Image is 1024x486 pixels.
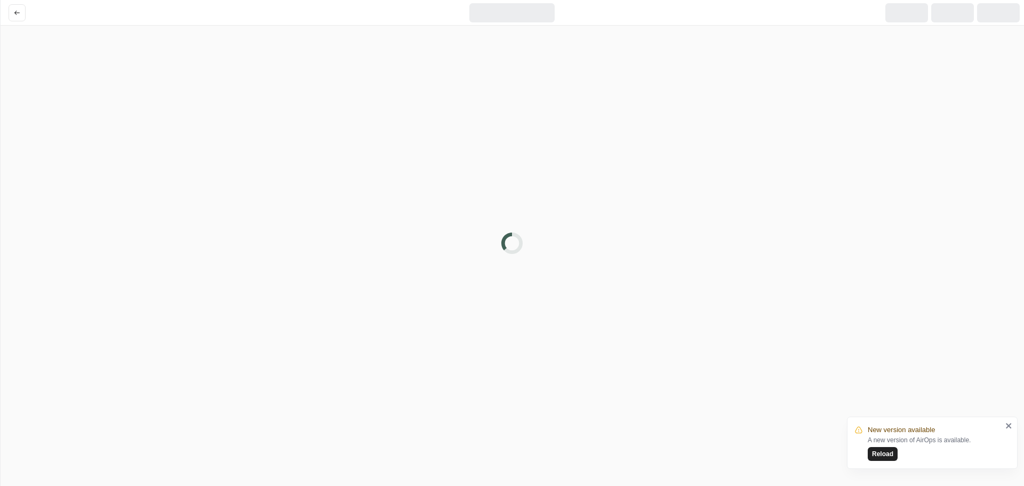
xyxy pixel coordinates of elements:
span: New version available [868,425,935,435]
span: Reload [872,449,893,459]
button: close [1005,421,1013,430]
button: Reload [868,447,898,461]
button: Go back [9,4,26,21]
div: A new version of AirOps is available. [868,435,1002,461]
